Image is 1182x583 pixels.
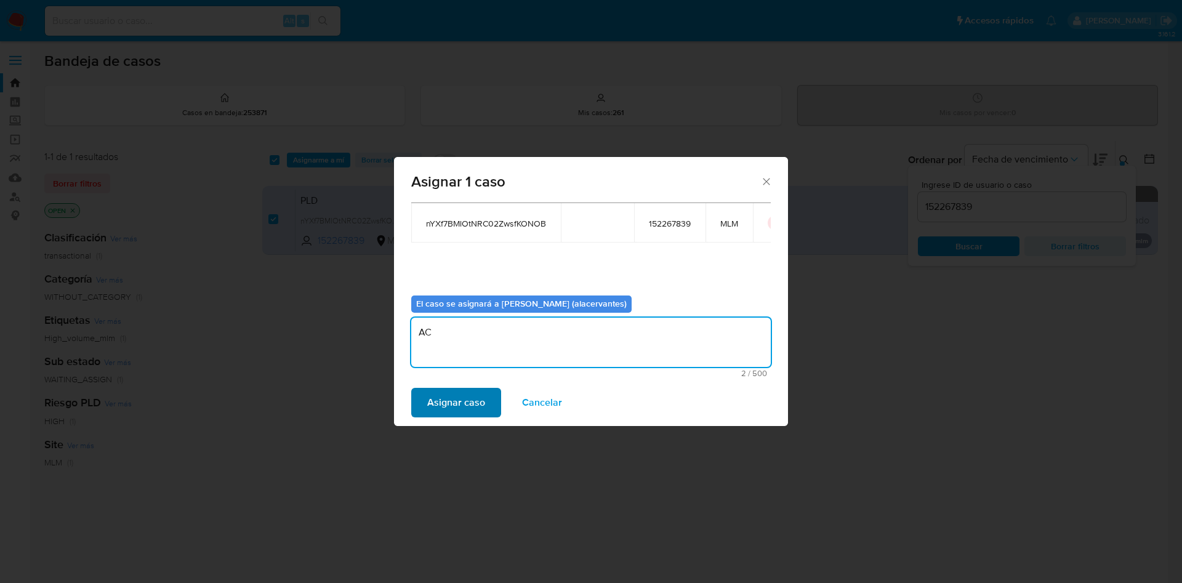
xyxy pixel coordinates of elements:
div: assign-modal [394,157,788,426]
span: Asignar 1 caso [411,174,760,189]
span: 152267839 [649,218,691,229]
button: icon-button [768,215,782,230]
b: El caso se asignará a [PERSON_NAME] (alacervantes) [416,297,627,310]
span: MLM [720,218,738,229]
span: nYXf7BMlOtNRC02ZwsfKONOB [426,218,546,229]
span: Máximo 500 caracteres [415,369,767,377]
button: Cancelar [506,388,578,417]
span: Cancelar [522,389,562,416]
button: Cerrar ventana [760,175,771,187]
button: Asignar caso [411,388,501,417]
textarea: AC [411,318,771,367]
span: Asignar caso [427,389,485,416]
